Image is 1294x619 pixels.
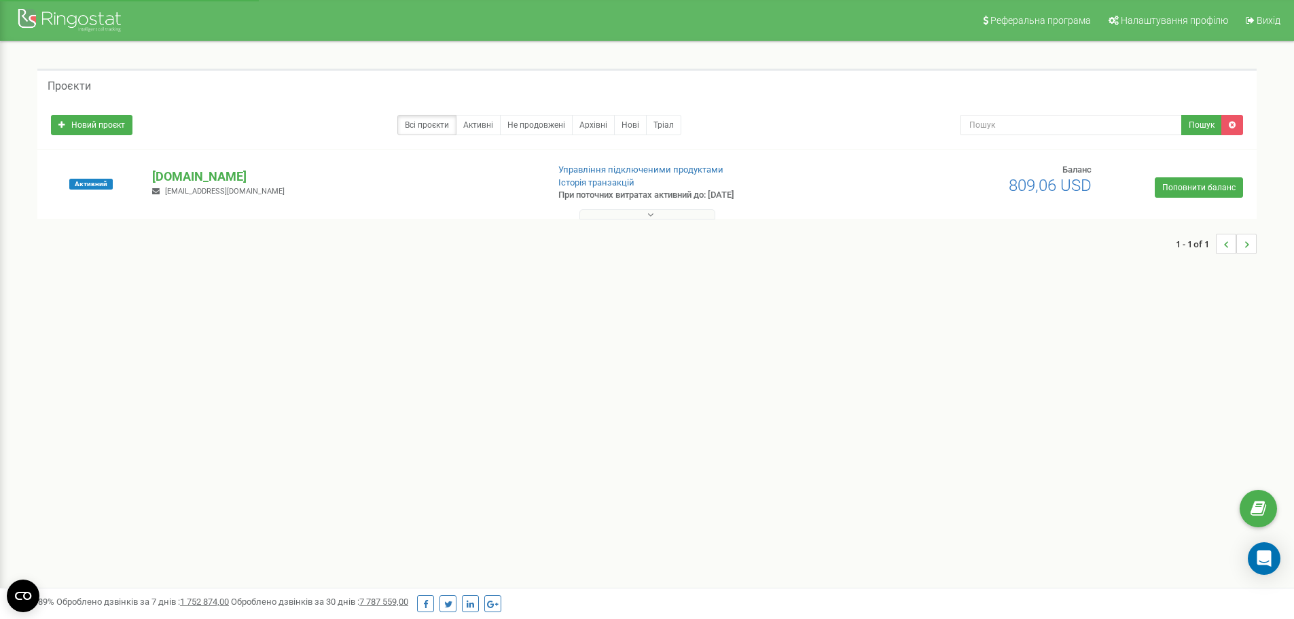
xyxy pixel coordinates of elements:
button: Open CMP widget [7,580,39,612]
a: Управління підключеними продуктами [558,164,723,175]
span: [EMAIL_ADDRESS][DOMAIN_NAME] [165,187,285,196]
p: При поточних витратах активний до: [DATE] [558,189,841,202]
a: Активні [456,115,501,135]
h5: Проєкти [48,80,91,92]
a: Новий проєкт [51,115,132,135]
span: 1 - 1 of 1 [1176,234,1216,254]
a: Не продовжені [500,115,573,135]
p: [DOMAIN_NAME] [152,168,536,185]
input: Пошук [960,115,1182,135]
span: Оброблено дзвінків за 30 днів : [231,597,408,607]
span: 809,06 USD [1009,176,1092,195]
a: Історія транзакцій [558,177,634,188]
nav: ... [1176,220,1257,268]
span: Баланс [1062,164,1092,175]
span: Реферальна програма [990,15,1091,26]
span: Активний [69,179,113,190]
a: Нові [614,115,647,135]
u: 1 752 874,00 [180,597,229,607]
button: Пошук [1181,115,1222,135]
a: Всі проєкти [397,115,456,135]
div: Open Intercom Messenger [1248,542,1280,575]
a: Архівні [572,115,615,135]
u: 7 787 559,00 [359,597,408,607]
span: Вихід [1257,15,1280,26]
span: Налаштування профілю [1121,15,1228,26]
a: Тріал [646,115,681,135]
span: Оброблено дзвінків за 7 днів : [56,597,229,607]
a: Поповнити баланс [1155,177,1243,198]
